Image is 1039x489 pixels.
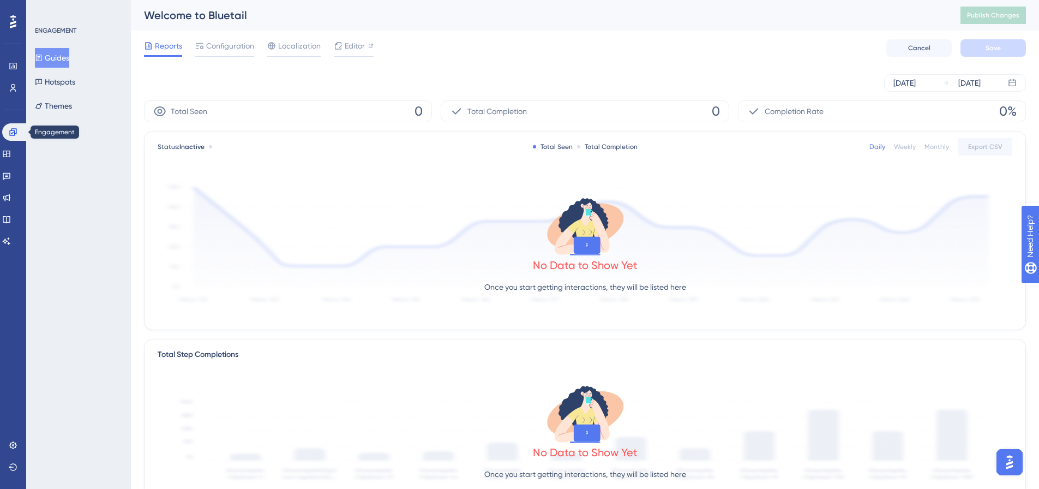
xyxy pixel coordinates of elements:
[999,103,1017,120] span: 0%
[533,142,573,151] div: Total Seen
[171,105,207,118] span: Total Seen
[893,76,916,90] div: [DATE]
[158,142,205,151] span: Status:
[958,138,1012,156] button: Export CSV
[179,143,205,151] span: Inactive
[35,26,76,35] div: ENGAGEMENT
[968,142,1002,151] span: Export CSV
[206,39,254,52] span: Configuration
[278,39,321,52] span: Localization
[345,39,365,52] span: Editor
[960,7,1026,24] button: Publish Changes
[415,103,423,120] span: 0
[967,11,1019,20] span: Publish Changes
[886,39,952,57] button: Cancel
[533,445,638,460] div: No Data to Show Yet
[894,142,916,151] div: Weekly
[26,3,68,16] span: Need Help?
[35,72,75,92] button: Hotspots
[993,446,1026,479] iframe: UserGuiding AI Assistant Launcher
[35,48,69,68] button: Guides
[484,468,686,481] p: Once you start getting interactions, they will be listed here
[35,96,72,116] button: Themes
[158,348,238,361] div: Total Step Completions
[577,142,638,151] div: Total Completion
[960,39,1026,57] button: Save
[144,8,933,23] div: Welcome to Bluetail
[484,281,686,294] p: Once you start getting interactions, they will be listed here
[869,142,885,151] div: Daily
[467,105,527,118] span: Total Completion
[712,103,720,120] span: 0
[908,44,930,52] span: Cancel
[986,44,1001,52] span: Save
[155,39,182,52] span: Reports
[958,76,981,90] div: [DATE]
[924,142,949,151] div: Monthly
[765,105,824,118] span: Completion Rate
[533,258,638,273] div: No Data to Show Yet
